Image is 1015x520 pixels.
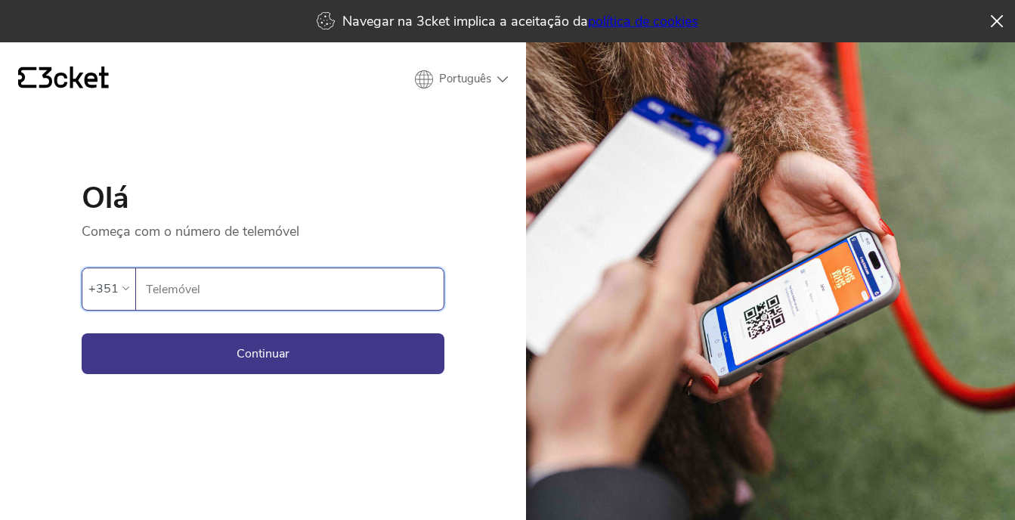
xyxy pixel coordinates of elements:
[82,213,444,240] p: Começa com o número de telemóvel
[82,333,444,374] button: Continuar
[18,67,36,88] g: {' '}
[18,67,109,92] a: {' '}
[136,268,444,311] label: Telemóvel
[145,268,444,310] input: Telemóvel
[588,12,698,30] a: política de cookies
[342,12,698,30] p: Navegar na 3cket implica a aceitação da
[82,183,444,213] h1: Olá
[88,277,119,300] div: +351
